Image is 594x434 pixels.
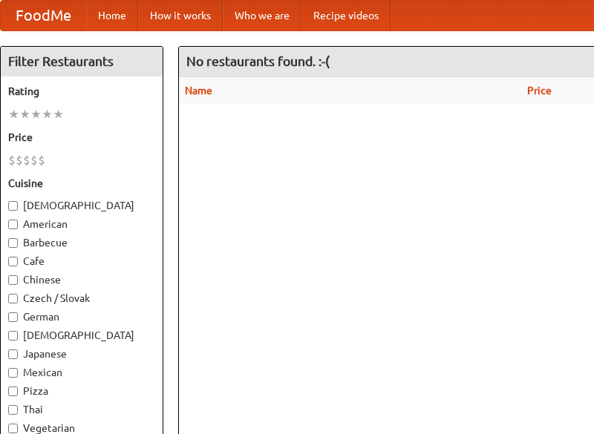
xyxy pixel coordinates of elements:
label: German [8,309,155,324]
ng-pluralize: No restaurants found. :-( [186,54,330,68]
li: ★ [53,106,64,122]
h4: Filter Restaurants [1,47,163,76]
input: [DEMOGRAPHIC_DATA] [8,201,18,211]
li: $ [23,152,30,168]
label: Thai [8,402,155,417]
input: American [8,220,18,229]
input: [DEMOGRAPHIC_DATA] [8,331,18,341]
li: ★ [19,106,30,122]
a: Name [185,85,212,96]
input: Mexican [8,368,18,378]
label: American [8,217,155,231]
label: Czech / Slovak [8,291,155,306]
h5: Rating [8,84,155,99]
a: How it works [138,1,223,30]
input: Cafe [8,257,18,266]
a: Recipe videos [301,1,391,30]
a: Who we are [223,1,301,30]
input: Thai [8,405,18,415]
input: Czech / Slovak [8,294,18,303]
li: $ [16,152,23,168]
li: ★ [8,106,19,122]
input: Japanese [8,349,18,359]
li: $ [8,152,16,168]
input: Pizza [8,387,18,396]
li: ★ [30,106,42,122]
input: Barbecue [8,238,18,248]
h5: Price [8,130,155,145]
label: Barbecue [8,235,155,250]
a: Price [527,85,552,96]
input: German [8,312,18,322]
h5: Cuisine [8,176,155,191]
label: Chinese [8,272,155,287]
label: Mexican [8,365,155,380]
label: Cafe [8,254,155,269]
label: [DEMOGRAPHIC_DATA] [8,198,155,213]
input: Vegetarian [8,424,18,433]
input: Chinese [8,275,18,285]
label: Japanese [8,346,155,361]
li: $ [30,152,38,168]
label: [DEMOGRAPHIC_DATA] [8,328,155,343]
a: Home [86,1,138,30]
a: FoodMe [1,1,86,30]
li: ★ [42,106,53,122]
li: $ [38,152,45,168]
label: Pizza [8,384,155,398]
